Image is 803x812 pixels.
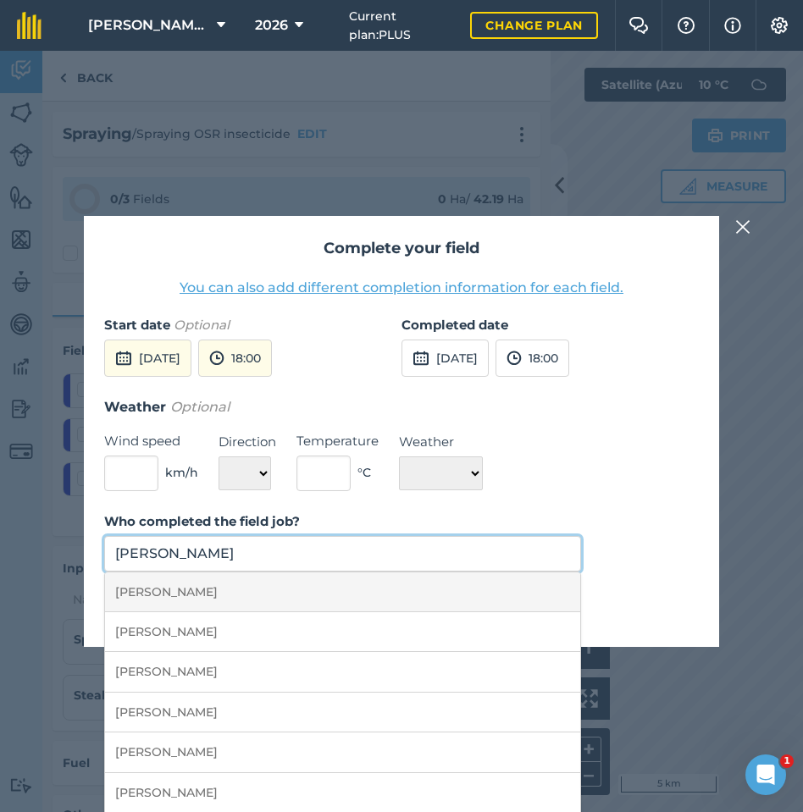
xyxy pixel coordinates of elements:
[104,317,170,333] strong: Start date
[104,431,198,451] label: Wind speed
[413,348,429,368] img: svg+xml;base64,PD94bWwgdmVyc2lvbj0iMS4wIiBlbmNvZGluZz0idXRmLTgiPz4KPCEtLSBHZW5lcmF0b3I6IEFkb2JlIE...
[104,513,300,529] strong: Who completed the field job?
[724,15,741,36] img: svg+xml;base64,PHN2ZyB4bWxucz0iaHR0cDovL3d3dy53My5vcmcvMjAwMC9zdmciIHdpZHRoPSIxNyIgaGVpZ2h0PSIxNy...
[676,17,696,34] img: A question mark icon
[17,12,42,39] img: fieldmargin Logo
[470,12,598,39] a: Change plan
[88,15,210,36] span: [PERSON_NAME] Hayleys Partnership
[198,340,272,377] button: 18:00
[115,348,132,368] img: svg+xml;base64,PD94bWwgdmVyc2lvbj0iMS4wIiBlbmNvZGluZz0idXRmLTgiPz4KPCEtLSBHZW5lcmF0b3I6IEFkb2JlIE...
[165,463,198,482] span: km/h
[105,612,580,652] li: [PERSON_NAME]
[209,348,224,368] img: svg+xml;base64,PD94bWwgdmVyc2lvbj0iMS4wIiBlbmNvZGluZz0idXRmLTgiPz4KPCEtLSBHZW5lcmF0b3I6IEFkb2JlIE...
[496,340,569,377] button: 18:00
[180,278,623,298] button: You can also add different completion information for each field.
[357,463,371,482] span: ° C
[769,17,789,34] img: A cog icon
[105,572,580,612] li: [PERSON_NAME]
[104,236,699,261] h2: Complete your field
[296,431,379,451] label: Temperature
[780,754,794,768] span: 1
[401,317,508,333] strong: Completed date
[104,396,699,418] h3: Weather
[174,317,230,333] em: Optional
[745,754,786,795] iframe: Intercom live chat
[219,432,276,452] label: Direction
[629,17,649,34] img: Two speech bubbles overlapping with the left bubble in the forefront
[104,340,191,377] button: [DATE]
[349,7,457,45] span: Current plan : PLUS
[255,15,288,36] span: 2026
[170,399,230,415] em: Optional
[507,348,522,368] img: svg+xml;base64,PD94bWwgdmVyc2lvbj0iMS4wIiBlbmNvZGluZz0idXRmLTgiPz4KPCEtLSBHZW5lcmF0b3I6IEFkb2JlIE...
[735,217,750,237] img: svg+xml;base64,PHN2ZyB4bWxucz0iaHR0cDovL3d3dy53My5vcmcvMjAwMC9zdmciIHdpZHRoPSIyMiIgaGVpZ2h0PSIzMC...
[401,340,489,377] button: [DATE]
[399,432,483,452] label: Weather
